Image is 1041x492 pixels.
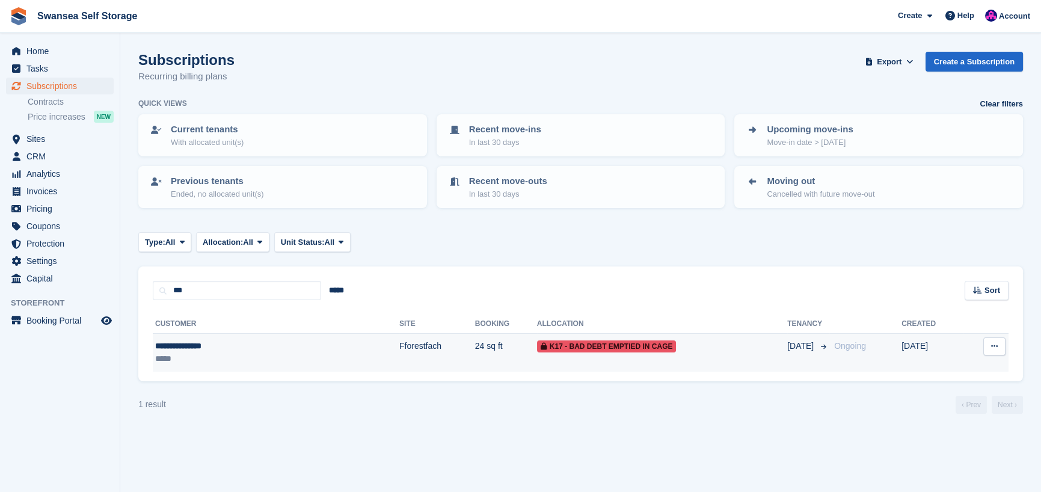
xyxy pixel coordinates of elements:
[6,78,114,94] a: menu
[469,174,547,188] p: Recent move-outs
[438,115,724,155] a: Recent move-ins In last 30 days
[926,52,1023,72] a: Create a Subscription
[787,315,829,334] th: Tenancy
[6,200,114,217] a: menu
[999,10,1030,22] span: Account
[767,188,874,200] p: Cancelled with future move-out
[6,218,114,235] a: menu
[787,340,816,352] span: [DATE]
[6,43,114,60] a: menu
[6,253,114,269] a: menu
[26,183,99,200] span: Invoices
[767,123,853,137] p: Upcoming move-ins
[984,284,1000,297] span: Sort
[171,137,244,149] p: With allocated unit(s)
[171,123,244,137] p: Current tenants
[6,165,114,182] a: menu
[26,200,99,217] span: Pricing
[537,315,787,334] th: Allocation
[537,340,677,352] span: K17 - Bad Debt Emptied In Cage
[901,315,963,334] th: Created
[26,43,99,60] span: Home
[28,96,114,108] a: Contracts
[6,131,114,147] a: menu
[243,236,253,248] span: All
[153,315,399,334] th: Customer
[28,111,85,123] span: Price increases
[475,334,537,372] td: 24 sq ft
[26,148,99,165] span: CRM
[735,167,1022,207] a: Moving out Cancelled with future move-out
[138,398,166,411] div: 1 result
[281,236,325,248] span: Unit Status:
[898,10,922,22] span: Create
[325,236,335,248] span: All
[901,334,963,372] td: [DATE]
[767,174,874,188] p: Moving out
[165,236,176,248] span: All
[6,270,114,287] a: menu
[94,111,114,123] div: NEW
[26,270,99,287] span: Capital
[6,235,114,252] a: menu
[953,396,1025,414] nav: Page
[6,312,114,329] a: menu
[26,165,99,182] span: Analytics
[863,52,916,72] button: Export
[26,235,99,252] span: Protection
[171,174,264,188] p: Previous tenants
[992,396,1023,414] a: Next
[956,396,987,414] a: Previous
[6,148,114,165] a: menu
[138,70,235,84] p: Recurring billing plans
[469,188,547,200] p: In last 30 days
[469,123,541,137] p: Recent move-ins
[99,313,114,328] a: Preview store
[980,98,1023,110] a: Clear filters
[11,297,120,309] span: Storefront
[26,78,99,94] span: Subscriptions
[196,232,269,252] button: Allocation: All
[438,167,724,207] a: Recent move-outs In last 30 days
[140,115,426,155] a: Current tenants With allocated unit(s)
[10,7,28,25] img: stora-icon-8386f47178a22dfd0bd8f6a31ec36ba5ce8667c1dd55bd0f319d3a0aa187defe.svg
[767,137,853,149] p: Move-in date > [DATE]
[140,167,426,207] a: Previous tenants Ended, no allocated unit(s)
[469,137,541,149] p: In last 30 days
[28,110,114,123] a: Price increases NEW
[274,232,351,252] button: Unit Status: All
[735,115,1022,155] a: Upcoming move-ins Move-in date > [DATE]
[957,10,974,22] span: Help
[877,56,901,68] span: Export
[138,232,191,252] button: Type: All
[32,6,142,26] a: Swansea Self Storage
[399,334,475,372] td: Fforestfach
[6,60,114,77] a: menu
[138,52,235,68] h1: Subscriptions
[26,312,99,329] span: Booking Portal
[834,341,866,351] span: Ongoing
[399,315,475,334] th: Site
[138,98,187,109] h6: Quick views
[985,10,997,22] img: Donna Davies
[6,183,114,200] a: menu
[26,218,99,235] span: Coupons
[475,315,537,334] th: Booking
[145,236,165,248] span: Type:
[26,253,99,269] span: Settings
[203,236,243,248] span: Allocation:
[26,131,99,147] span: Sites
[26,60,99,77] span: Tasks
[171,188,264,200] p: Ended, no allocated unit(s)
